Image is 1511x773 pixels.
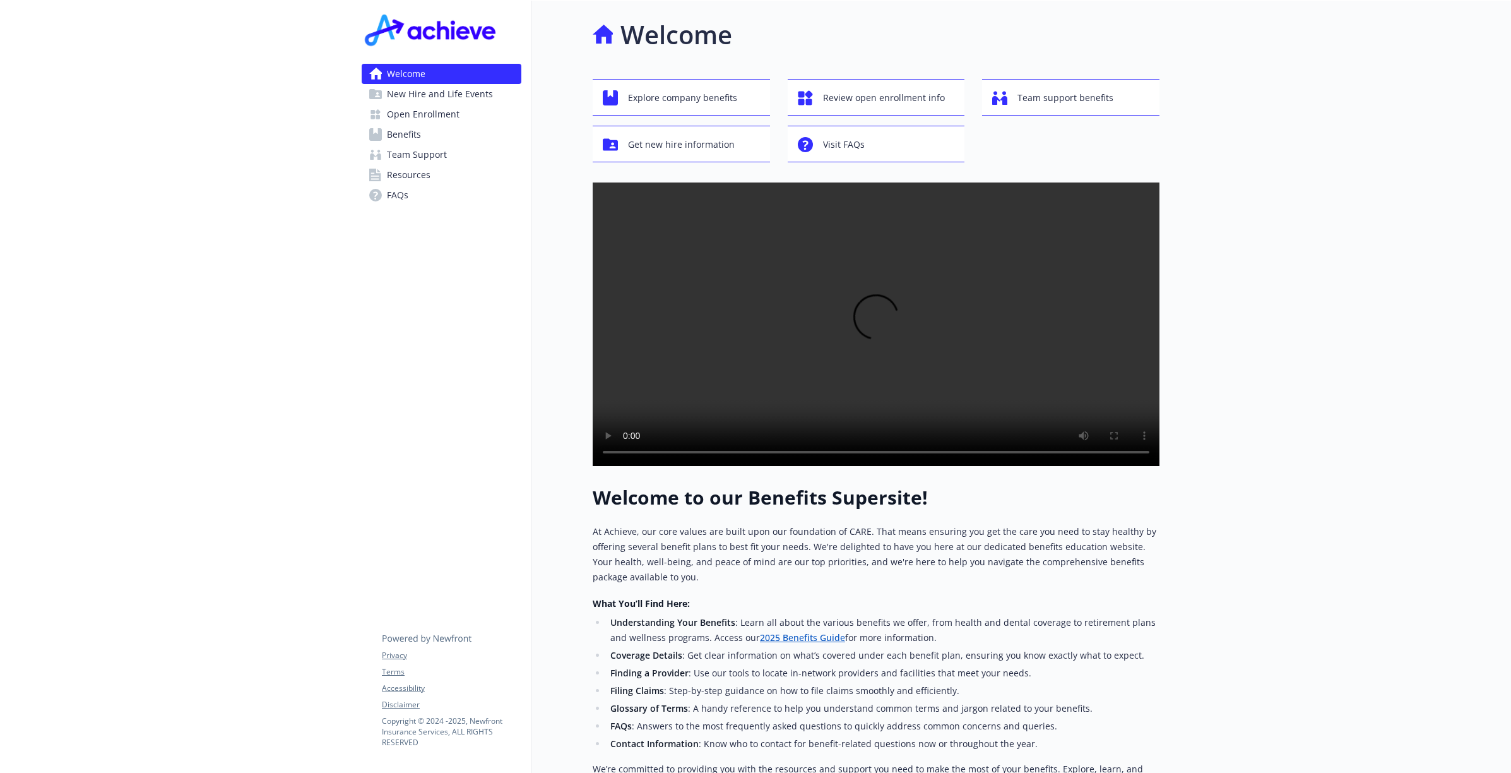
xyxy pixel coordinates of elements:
span: Welcome [387,64,425,84]
button: Review open enrollment info [788,79,965,116]
strong: Finding a Provider [610,667,689,679]
a: Open Enrollment [362,104,521,124]
span: Open Enrollment [387,104,459,124]
strong: Glossary of Terms [610,702,688,714]
h1: Welcome to our Benefits Supersite! [593,486,1159,509]
li: : A handy reference to help you understand common terms and jargon related to your benefits. [607,701,1159,716]
a: Benefits [362,124,521,145]
li: : Know who to contact for benefit-related questions now or throughout the year. [607,736,1159,752]
a: Team Support [362,145,521,165]
button: Visit FAQs [788,126,965,162]
span: Benefits [387,124,421,145]
li: : Answers to the most frequently asked questions to quickly address common concerns and queries. [607,719,1159,734]
span: Review open enrollment info [823,86,945,110]
p: Copyright © 2024 - 2025 , Newfront Insurance Services, ALL RIGHTS RESERVED [382,716,521,748]
strong: Coverage Details [610,649,682,661]
span: Team Support [387,145,447,165]
p: At Achieve, our core values are built upon our foundation of CARE. That means ensuring you get th... [593,524,1159,585]
li: : Use our tools to locate in-network providers and facilities that meet your needs. [607,666,1159,681]
a: Resources [362,165,521,185]
a: Terms [382,666,521,678]
strong: What You’ll Find Here: [593,597,690,609]
a: Accessibility [382,683,521,694]
li: : Learn all about the various benefits we offer, from health and dental coverage to retirement pl... [607,615,1159,645]
li: : Get clear information on what’s covered under each benefit plan, ensuring you know exactly what... [607,648,1159,663]
strong: Understanding Your Benefits [610,616,735,628]
a: Disclaimer [382,699,521,710]
a: New Hire and Life Events [362,84,521,104]
span: New Hire and Life Events [387,84,493,104]
span: Get new hire information [628,133,735,157]
strong: FAQs [610,720,632,732]
strong: Filing Claims [610,685,664,697]
button: Get new hire information [593,126,770,162]
h1: Welcome [620,16,732,54]
span: Resources [387,165,430,185]
li: : Step-by-step guidance on how to file claims smoothly and efficiently. [607,683,1159,698]
a: Privacy [382,650,521,661]
span: Team support benefits [1017,86,1113,110]
a: FAQs [362,185,521,205]
button: Explore company benefits [593,79,770,116]
span: Visit FAQs [823,133,865,157]
button: Team support benefits [982,79,1159,116]
strong: Contact Information [610,738,699,750]
span: FAQs [387,185,408,205]
a: Welcome [362,64,521,84]
span: Explore company benefits [628,86,737,110]
a: 2025 Benefits Guide [760,632,845,644]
